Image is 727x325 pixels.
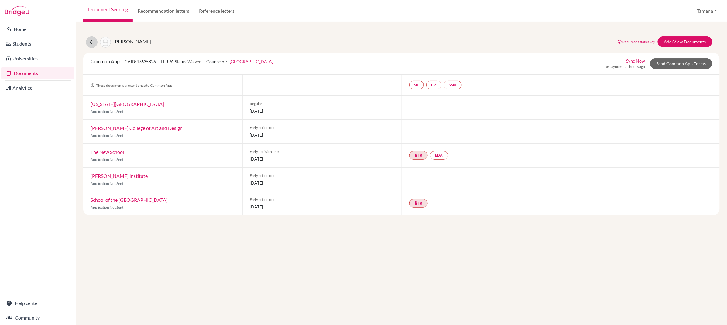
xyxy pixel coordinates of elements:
span: Early action one [250,197,394,202]
span: [PERSON_NAME] [113,39,151,44]
span: Application Not Sent [91,109,123,114]
span: Application Not Sent [91,205,123,210]
span: These documents are sent once to Common App [91,83,172,88]
a: CR [426,81,441,89]
span: [DATE] [250,204,394,210]
a: Community [1,312,74,324]
span: CAID: 47635826 [125,59,156,64]
a: EDA [430,151,448,160]
span: Application Not Sent [91,133,123,138]
span: Last Synced: 24 hours ago [605,64,645,69]
span: Early decision one [250,149,394,154]
span: [DATE] [250,132,394,138]
span: [DATE] [250,108,394,114]
a: Help center [1,297,74,309]
span: [DATE] [250,156,394,162]
a: Send Common App Forms [650,58,712,69]
img: Bridge-U [5,6,29,16]
a: [US_STATE][GEOGRAPHIC_DATA] [91,101,164,107]
a: Add/View Documents [658,36,712,47]
span: Common App [91,58,120,64]
i: insert_drive_file [414,201,418,205]
button: Tamana [694,5,720,17]
a: insert_drive_fileTR [409,151,428,160]
span: Early action one [250,125,394,130]
a: Universities [1,52,74,65]
span: Counselor: [206,59,273,64]
a: School of the [GEOGRAPHIC_DATA] [91,197,168,203]
a: Sync Now [626,58,645,64]
a: SMR [444,81,462,89]
a: insert_drive_fileTR [409,199,428,208]
a: SR [409,81,424,89]
span: Waived [187,59,201,64]
a: [PERSON_NAME] College of Art and Design [91,125,183,131]
a: Document status key [618,39,655,44]
a: Students [1,38,74,50]
span: Application Not Sent [91,181,123,186]
a: [GEOGRAPHIC_DATA] [230,59,273,64]
a: Documents [1,67,74,79]
span: FERPA Status: [161,59,201,64]
a: The New School [91,149,124,155]
span: Early action one [250,173,394,178]
a: [PERSON_NAME] Institute [91,173,148,179]
a: Analytics [1,82,74,94]
i: insert_drive_file [414,153,418,157]
span: [DATE] [250,180,394,186]
span: Application Not Sent [91,157,123,162]
span: Regular [250,101,394,107]
a: Home [1,23,74,35]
